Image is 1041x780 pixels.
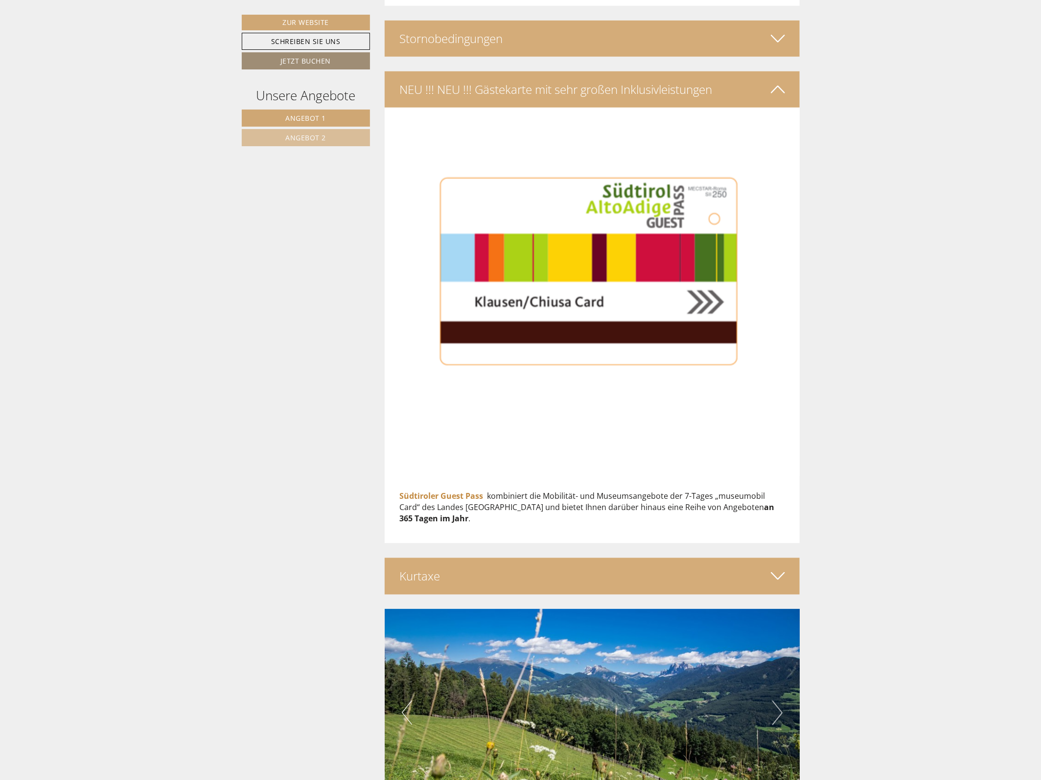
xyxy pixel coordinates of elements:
[399,490,487,501] a: Südtiroler Guest Pass
[242,52,370,69] a: Jetzt buchen
[385,71,800,108] div: NEU !!! NEU !!! Gästekarte mit sehr großen Inklusivleistungen
[402,701,412,725] button: Previous
[399,490,483,501] strong: Südtiroler Guest Pass
[772,701,783,725] button: Next
[399,490,785,524] p: kombiniert die Mobilität- und Museumsangebote der 7-Tages „museumobil Card“ des Landes [GEOGRAPHI...
[385,21,800,57] div: Stornobedingungen
[242,87,370,105] div: Unsere Angebote
[399,502,774,524] strong: an 365 Tagen im Jahr
[242,33,370,50] a: Schreiben Sie uns
[285,113,326,123] span: Angebot 1
[385,558,800,594] div: Kurtaxe
[285,133,326,142] span: Angebot 2
[242,15,370,30] a: Zur Website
